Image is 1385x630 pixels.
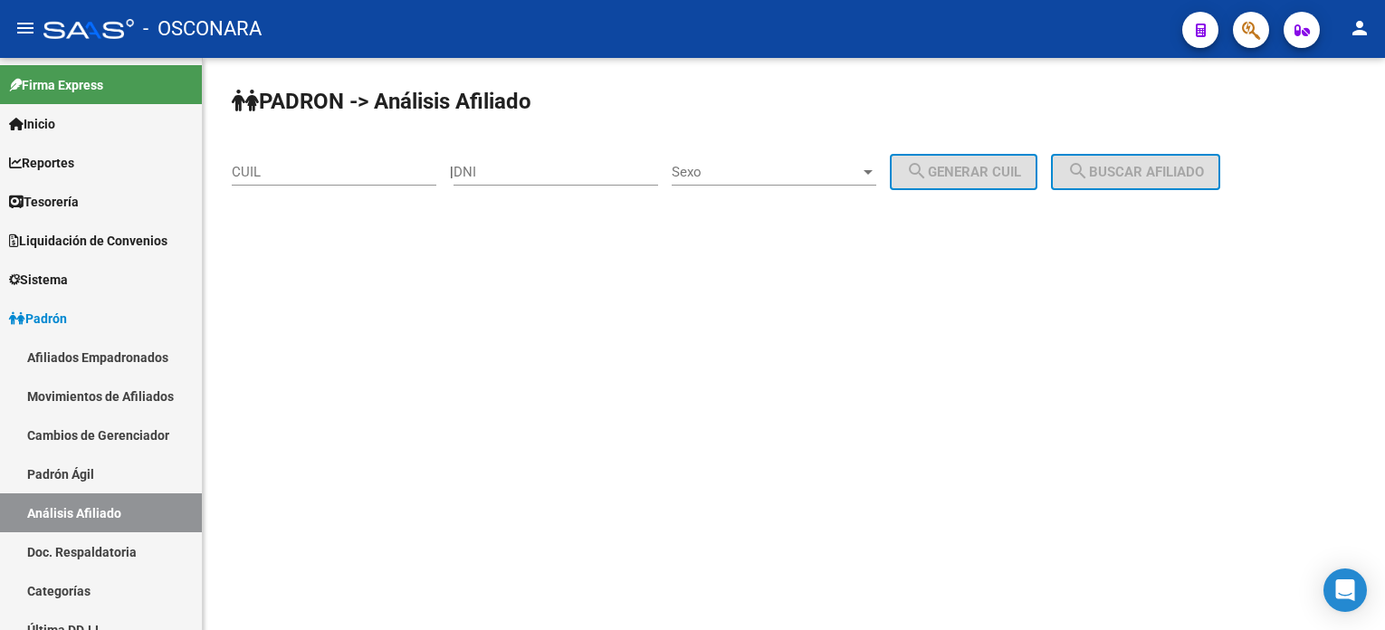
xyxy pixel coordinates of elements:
[1067,160,1089,182] mat-icon: search
[9,153,74,173] span: Reportes
[9,114,55,134] span: Inicio
[232,89,531,114] strong: PADRON -> Análisis Afiliado
[1067,164,1204,180] span: Buscar afiliado
[906,160,928,182] mat-icon: search
[672,164,860,180] span: Sexo
[9,231,167,251] span: Liquidación de Convenios
[890,154,1037,190] button: Generar CUIL
[1349,17,1371,39] mat-icon: person
[9,192,79,212] span: Tesorería
[1051,154,1220,190] button: Buscar afiliado
[143,9,262,49] span: - OSCONARA
[9,309,67,329] span: Padrón
[450,164,1051,180] div: |
[1323,568,1367,612] div: Open Intercom Messenger
[9,75,103,95] span: Firma Express
[906,164,1021,180] span: Generar CUIL
[14,17,36,39] mat-icon: menu
[9,270,68,290] span: Sistema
